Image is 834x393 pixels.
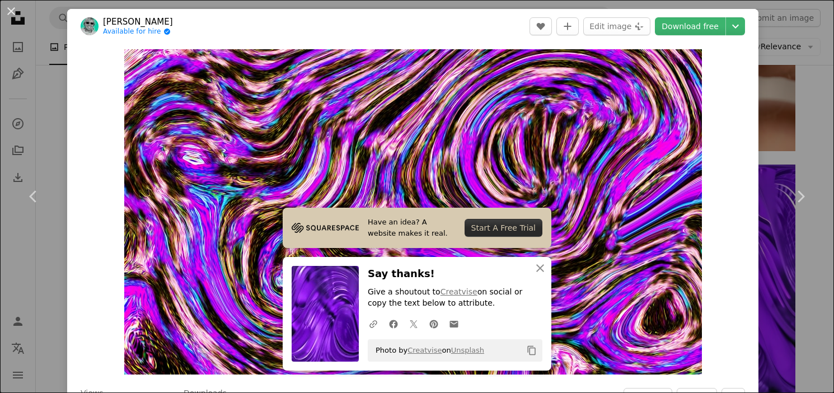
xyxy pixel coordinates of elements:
[368,266,542,282] h3: Say thanks!
[441,287,477,296] a: Creatvise
[368,217,456,239] span: Have an idea? A website makes it real.
[283,208,551,248] a: Have an idea? A website makes it real.Start A Free Trial
[81,17,99,35] img: Go to Logan Voss's profile
[407,346,442,354] a: Creatvise
[404,312,424,335] a: Share on Twitter
[451,346,484,354] a: Unsplash
[103,16,173,27] a: [PERSON_NAME]
[655,17,725,35] a: Download free
[124,49,702,375] img: Abstract swirls of purple, pink, and black.
[726,17,745,35] button: Choose download size
[465,219,542,237] div: Start A Free Trial
[424,312,444,335] a: Share on Pinterest
[383,312,404,335] a: Share on Facebook
[767,143,834,250] a: Next
[292,219,359,236] img: file-1705255347840-230a6ab5bca9image
[368,287,542,309] p: Give a shoutout to on social or copy the text below to attribute.
[103,27,173,36] a: Available for hire
[124,49,702,375] button: Zoom in on this image
[556,17,579,35] button: Add to Collection
[530,17,552,35] button: Like
[583,17,650,35] button: Edit image
[370,341,484,359] span: Photo by on
[522,341,541,360] button: Copy to clipboard
[444,312,464,335] a: Share over email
